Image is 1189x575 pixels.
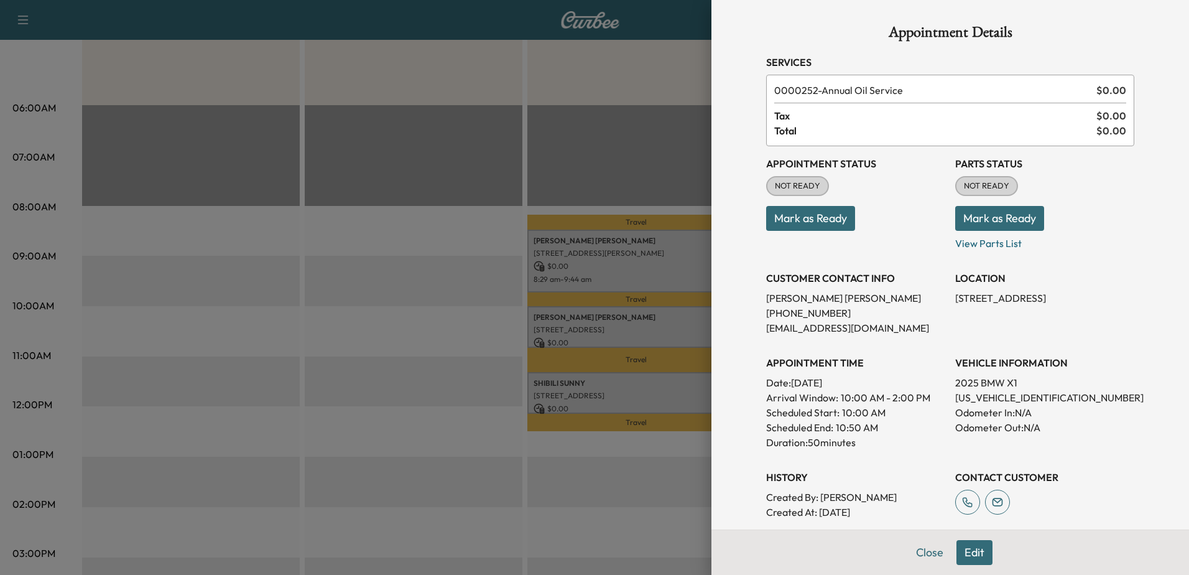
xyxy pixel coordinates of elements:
[955,206,1044,231] button: Mark as Ready
[955,231,1134,251] p: View Parts List
[766,505,945,520] p: Created At : [DATE]
[774,83,1091,98] span: Annual Oil Service
[836,420,878,435] p: 10:50 AM
[955,405,1134,420] p: Odometer In: N/A
[767,180,828,192] span: NOT READY
[956,180,1017,192] span: NOT READY
[766,435,945,450] p: Duration: 50 minutes
[766,306,945,320] p: [PHONE_NUMBER]
[774,123,1096,138] span: Total
[1096,83,1126,98] span: $ 0.00
[842,405,886,420] p: 10:00 AM
[1096,123,1126,138] span: $ 0.00
[955,375,1134,390] p: 2025 BMW X1
[766,291,945,306] p: [PERSON_NAME] [PERSON_NAME]
[766,156,945,171] h3: Appointment Status
[766,490,945,505] p: Created By : [PERSON_NAME]
[908,540,951,565] button: Close
[955,390,1134,405] p: [US_VEHICLE_IDENTIFICATION_NUMBER]
[774,108,1096,123] span: Tax
[766,405,840,420] p: Scheduled Start:
[766,420,833,435] p: Scheduled End:
[766,470,945,485] h3: History
[956,540,992,565] button: Edit
[766,206,855,231] button: Mark as Ready
[955,470,1134,485] h3: CONTACT CUSTOMER
[1096,108,1126,123] span: $ 0.00
[766,375,945,390] p: Date: [DATE]
[955,291,1134,306] p: [STREET_ADDRESS]
[766,320,945,335] p: [EMAIL_ADDRESS][DOMAIN_NAME]
[766,25,1134,45] h1: Appointment Details
[955,355,1134,370] h3: VEHICLE INFORMATION
[955,420,1134,435] p: Odometer Out: N/A
[955,156,1134,171] h3: Parts Status
[766,390,945,405] p: Arrival Window:
[841,390,930,405] span: 10:00 AM - 2:00 PM
[766,55,1134,70] h3: Services
[766,355,945,370] h3: APPOINTMENT TIME
[955,271,1134,286] h3: LOCATION
[766,271,945,286] h3: CUSTOMER CONTACT INFO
